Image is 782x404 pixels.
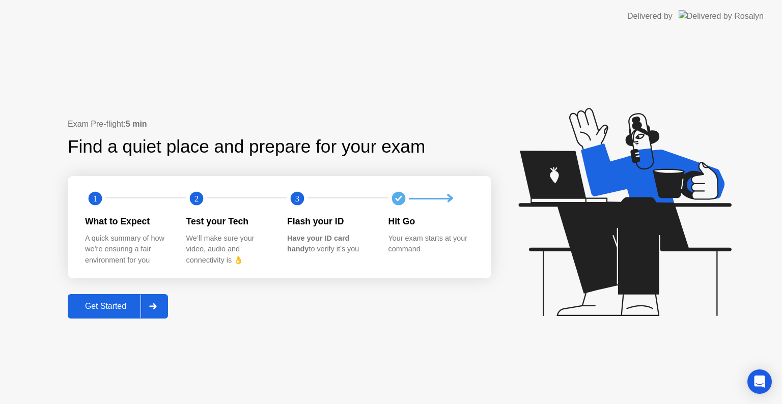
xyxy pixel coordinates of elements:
div: Flash your ID [287,215,372,228]
button: Get Started [68,294,168,319]
text: 1 [93,194,97,204]
div: Delivered by [627,10,673,22]
div: Test your Tech [186,215,271,228]
div: Exam Pre-flight: [68,118,491,130]
div: What to Expect [85,215,170,228]
div: Find a quiet place and prepare for your exam [68,133,427,160]
div: Your exam starts at your command [388,233,473,255]
b: 5 min [126,120,147,128]
div: to verify it’s you [287,233,372,255]
div: Open Intercom Messenger [747,369,772,394]
text: 3 [295,194,299,204]
div: Get Started [71,302,141,311]
b: Have your ID card handy [287,234,349,253]
div: We’ll make sure your video, audio and connectivity is 👌 [186,233,271,266]
text: 2 [194,194,198,204]
img: Delivered by Rosalyn [679,10,764,22]
div: Hit Go [388,215,473,228]
div: A quick summary of how we’re ensuring a fair environment for you [85,233,170,266]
